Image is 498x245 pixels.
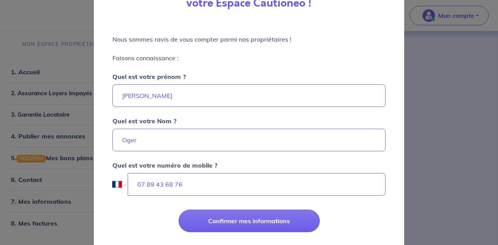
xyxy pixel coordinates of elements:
[112,117,177,125] strong: Quel est votre Nom ?
[112,161,217,169] strong: Quel est votre numéro de mobile ?
[112,84,386,107] input: Ex : Martin
[128,173,386,196] input: Ex : 06 06 06 06 06
[112,35,386,44] p: Nous sommes ravis de vous compter parmi nos propriétaires !
[112,53,386,63] p: Faisons connaissance :
[112,73,186,80] strong: Quel est votre prénom ?
[112,129,386,151] input: Ex : Durand
[179,210,320,232] button: Confirmer mes informations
